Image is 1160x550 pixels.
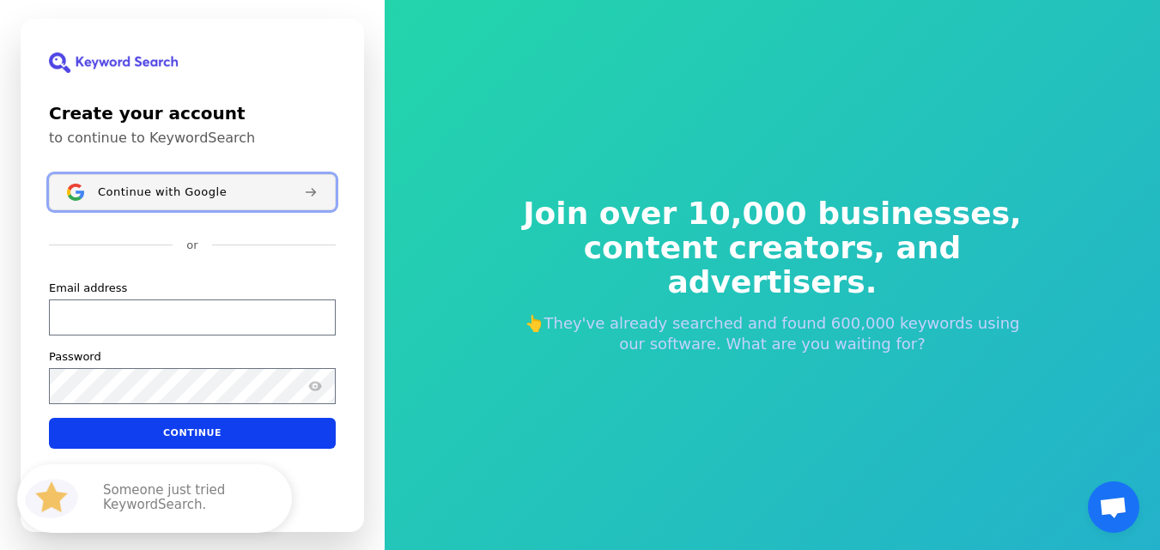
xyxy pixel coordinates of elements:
img: HubSpot [21,468,82,529]
label: Email address [49,280,127,295]
button: Continue [49,417,336,448]
p: 👆They've already searched and found 600,000 keywords using our software. What are you waiting for? [512,313,1034,354]
div: Open chat [1088,481,1139,533]
img: KeywordSearch [49,52,178,73]
img: Sign in with Google [67,184,84,201]
p: to continue to KeywordSearch [49,130,336,147]
label: Password [49,348,101,364]
button: Show password [305,375,325,396]
button: Sign in with GoogleContinue with Google [49,174,336,210]
p: Someone just tried KeywordSearch. [103,483,275,514]
span: Join over 10,000 businesses, [512,196,1034,231]
h1: Create your account [49,100,336,126]
span: Continue with Google [98,184,227,198]
p: or [186,238,197,253]
span: content creators, and advertisers. [512,231,1034,299]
